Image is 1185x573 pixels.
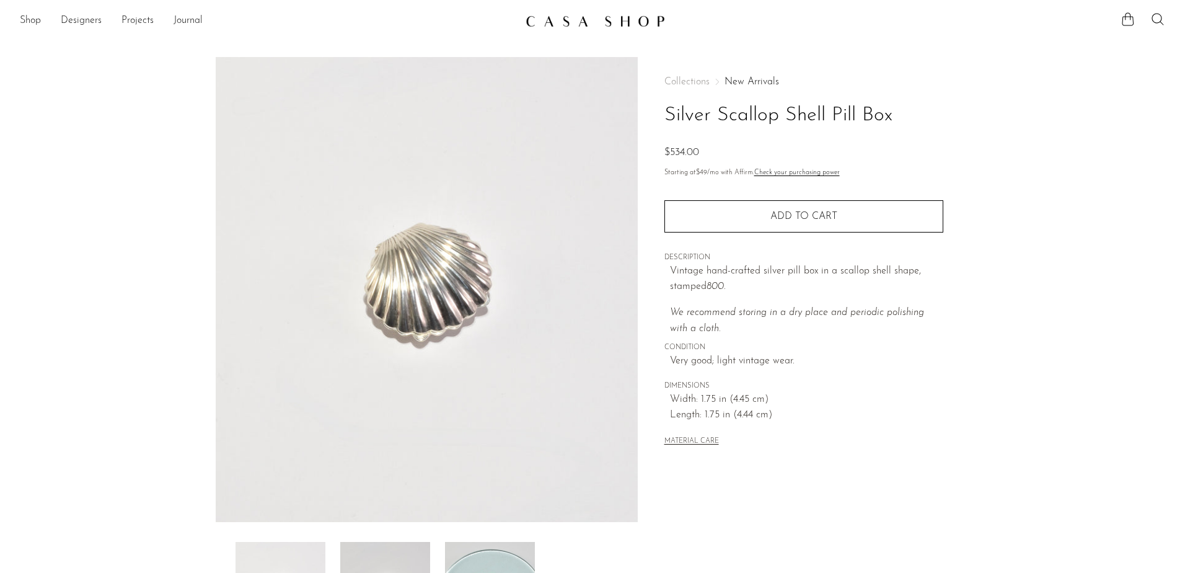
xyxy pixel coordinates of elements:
[664,148,699,158] span: $534.00
[664,200,943,233] button: Add to cart
[216,57,638,522] img: Silver Scallop Shell Pill Box
[770,211,837,221] span: Add to cart
[20,11,516,32] nav: Desktop navigation
[664,167,943,179] p: Starting at /mo with Affirm.
[664,252,943,264] span: DESCRIPTION
[174,13,203,29] a: Journal
[664,437,719,446] button: MATERIAL CARE
[664,77,943,87] nav: Breadcrumbs
[61,13,102,29] a: Designers
[20,11,516,32] ul: NEW HEADER MENU
[670,407,943,424] span: Length: 1.75 in (4.44 cm)
[664,381,943,392] span: DIMENSIONS
[707,282,724,291] em: 800
[20,13,41,29] a: Shop
[670,392,943,408] span: Width: 1.75 in (4.45 cm)
[670,308,924,334] i: We recommend storing in a dry place and periodic polishing with a cloth.
[754,169,840,176] a: Check your purchasing power - Learn more about Affirm Financing (opens in modal)
[121,13,154,29] a: Projects
[664,342,943,353] span: CONDITION
[725,77,779,87] a: New Arrivals
[664,77,710,87] span: Collections
[696,169,707,176] span: $49
[670,264,943,295] p: Vintage hand-crafted silver pill box in a scallop shell shape, stamped .
[670,353,943,370] span: Very good; light vintage wear.
[664,100,943,131] h1: Silver Scallop Shell Pill Box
